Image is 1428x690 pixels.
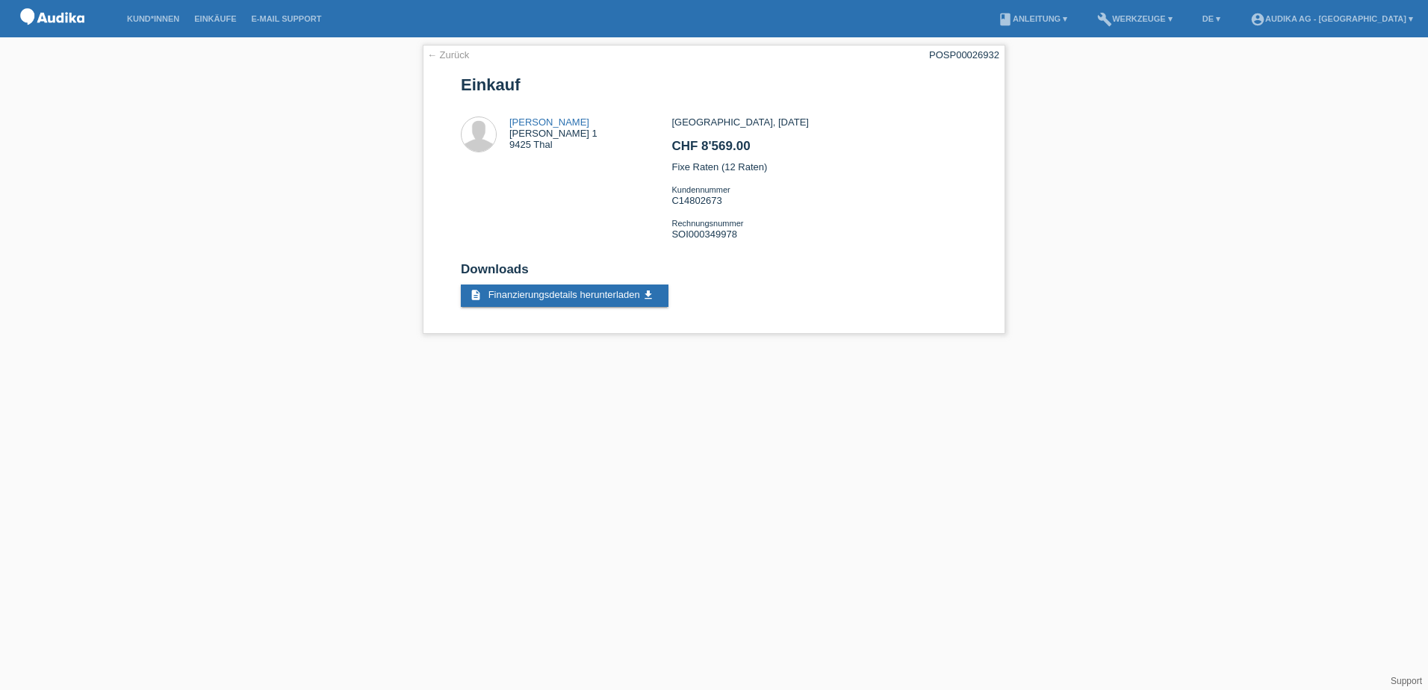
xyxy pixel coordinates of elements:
[509,116,597,150] div: [PERSON_NAME] 1 9425 Thal
[1243,14,1421,23] a: account_circleAudika AG - [GEOGRAPHIC_DATA] ▾
[671,219,743,228] span: Rechnungsnummer
[1195,14,1228,23] a: DE ▾
[244,14,329,23] a: E-Mail Support
[427,49,469,60] a: ← Zurück
[461,285,668,307] a: description Finanzierungsdetails herunterladen get_app
[119,14,187,23] a: Kund*innen
[1391,676,1422,686] a: Support
[1097,12,1112,27] i: build
[990,14,1075,23] a: bookAnleitung ▾
[187,14,243,23] a: Einkäufe
[1090,14,1180,23] a: buildWerkzeuge ▾
[509,116,589,128] a: [PERSON_NAME]
[461,75,967,94] h1: Einkauf
[998,12,1013,27] i: book
[15,29,90,40] a: POS — MF Group
[929,49,999,60] div: POSP00026932
[671,116,966,251] div: [GEOGRAPHIC_DATA], [DATE] Fixe Raten (12 Raten) C14802673 SOI000349978
[488,289,640,300] span: Finanzierungsdetails herunterladen
[671,185,730,194] span: Kundennummer
[671,139,966,161] h2: CHF 8'569.00
[642,289,654,301] i: get_app
[1250,12,1265,27] i: account_circle
[470,289,482,301] i: description
[461,262,967,285] h2: Downloads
